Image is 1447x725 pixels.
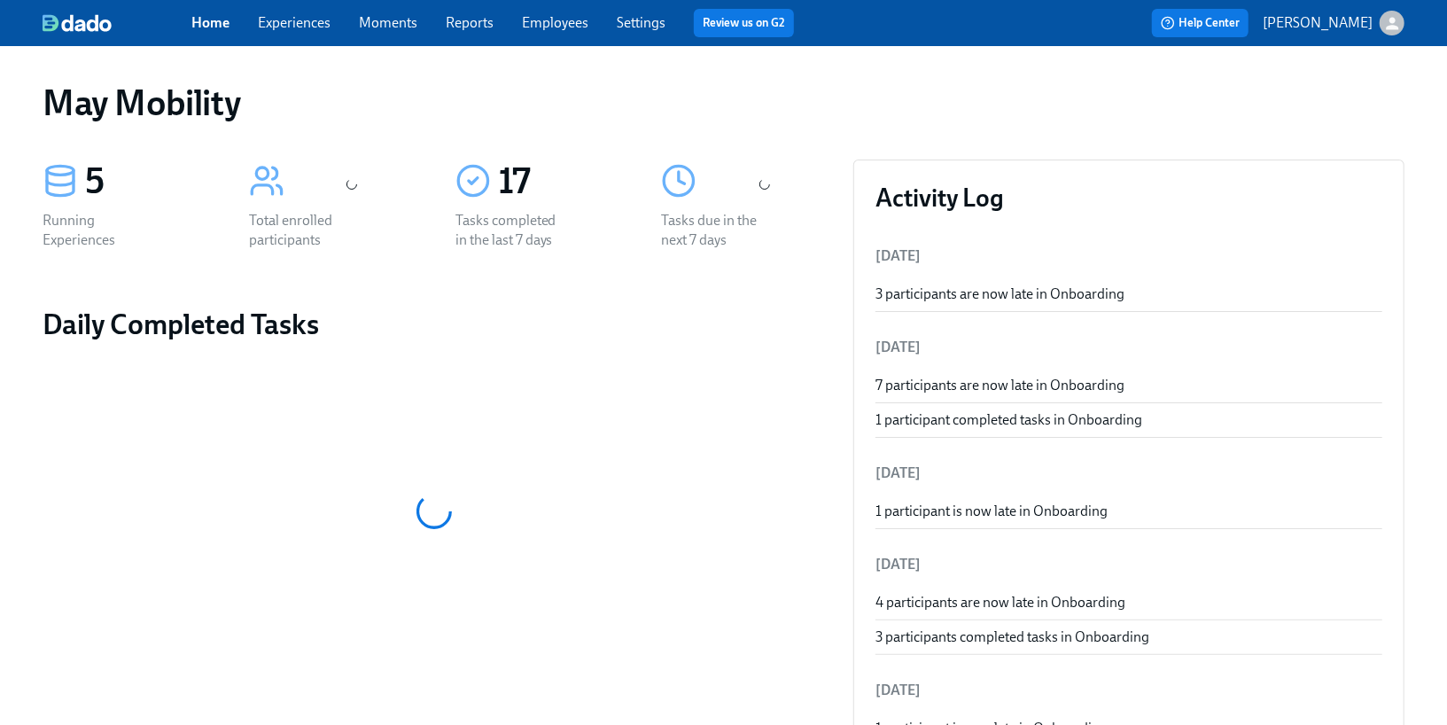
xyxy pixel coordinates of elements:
[522,14,588,31] a: Employees
[43,307,825,342] h2: Daily Completed Tasks
[875,285,1382,304] div: 3 participants are now late in Onboarding
[875,452,1382,495] li: [DATE]
[694,9,794,37] button: Review us on G2
[43,14,112,32] img: dado
[498,160,619,204] div: 17
[258,14,331,31] a: Experiences
[43,211,156,250] div: Running Experiences
[446,14,494,31] a: Reports
[359,14,417,31] a: Moments
[875,247,921,264] span: [DATE]
[875,543,1382,586] li: [DATE]
[875,410,1382,430] div: 1 participant completed tasks in Onboarding
[661,211,774,250] div: Tasks due in the next 7 days
[1263,13,1373,33] p: [PERSON_NAME]
[875,628,1382,647] div: 3 participants completed tasks in Onboarding
[249,211,362,250] div: Total enrolled participants
[43,82,240,124] h1: May Mobility
[1263,11,1404,35] button: [PERSON_NAME]
[875,593,1382,612] div: 4 participants are now late in Onboarding
[875,326,1382,369] li: [DATE]
[875,502,1382,521] div: 1 participant is now late in Onboarding
[875,182,1382,214] h3: Activity Log
[455,211,569,250] div: Tasks completed in the last 7 days
[1161,14,1240,32] span: Help Center
[43,14,191,32] a: dado
[875,669,1382,712] li: [DATE]
[191,14,229,31] a: Home
[85,160,206,204] div: 5
[703,14,785,32] a: Review us on G2
[1152,9,1249,37] button: Help Center
[875,376,1382,395] div: 7 participants are now late in Onboarding
[617,14,665,31] a: Settings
